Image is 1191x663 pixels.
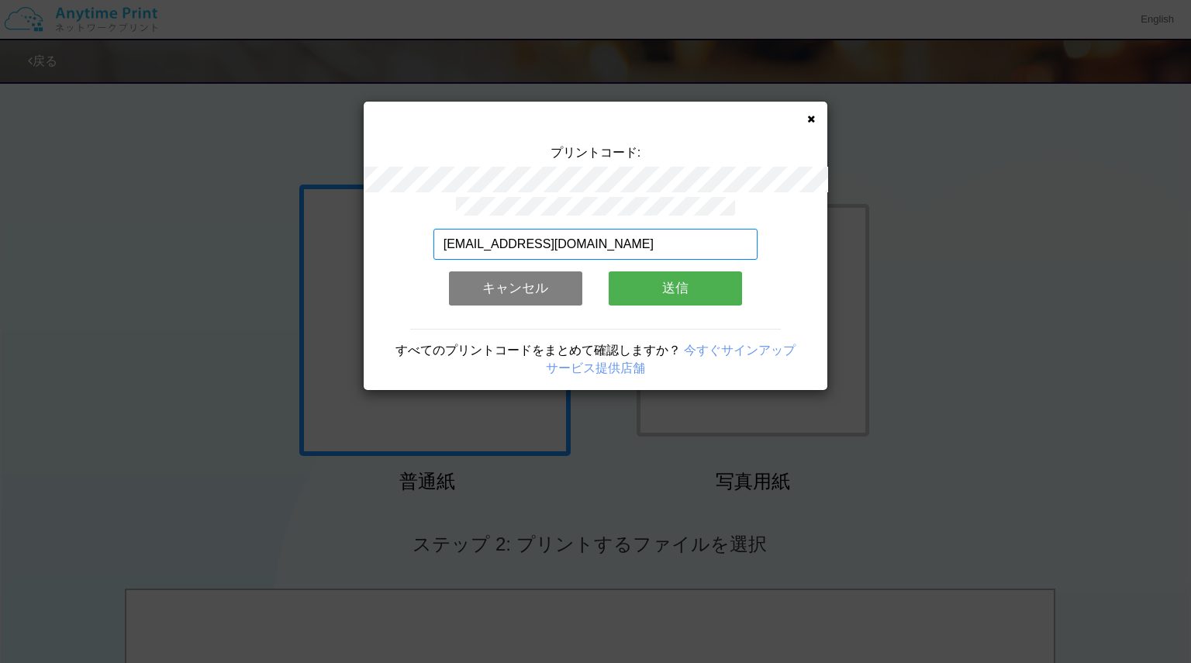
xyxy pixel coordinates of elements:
a: サービス提供店舗 [546,361,645,375]
button: 送信 [609,271,742,306]
span: プリントコード: [551,146,640,159]
input: メールアドレス [433,229,758,260]
button: キャンセル [449,271,582,306]
a: 今すぐサインアップ [684,344,796,357]
span: すべてのプリントコードをまとめて確認しますか？ [395,344,681,357]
